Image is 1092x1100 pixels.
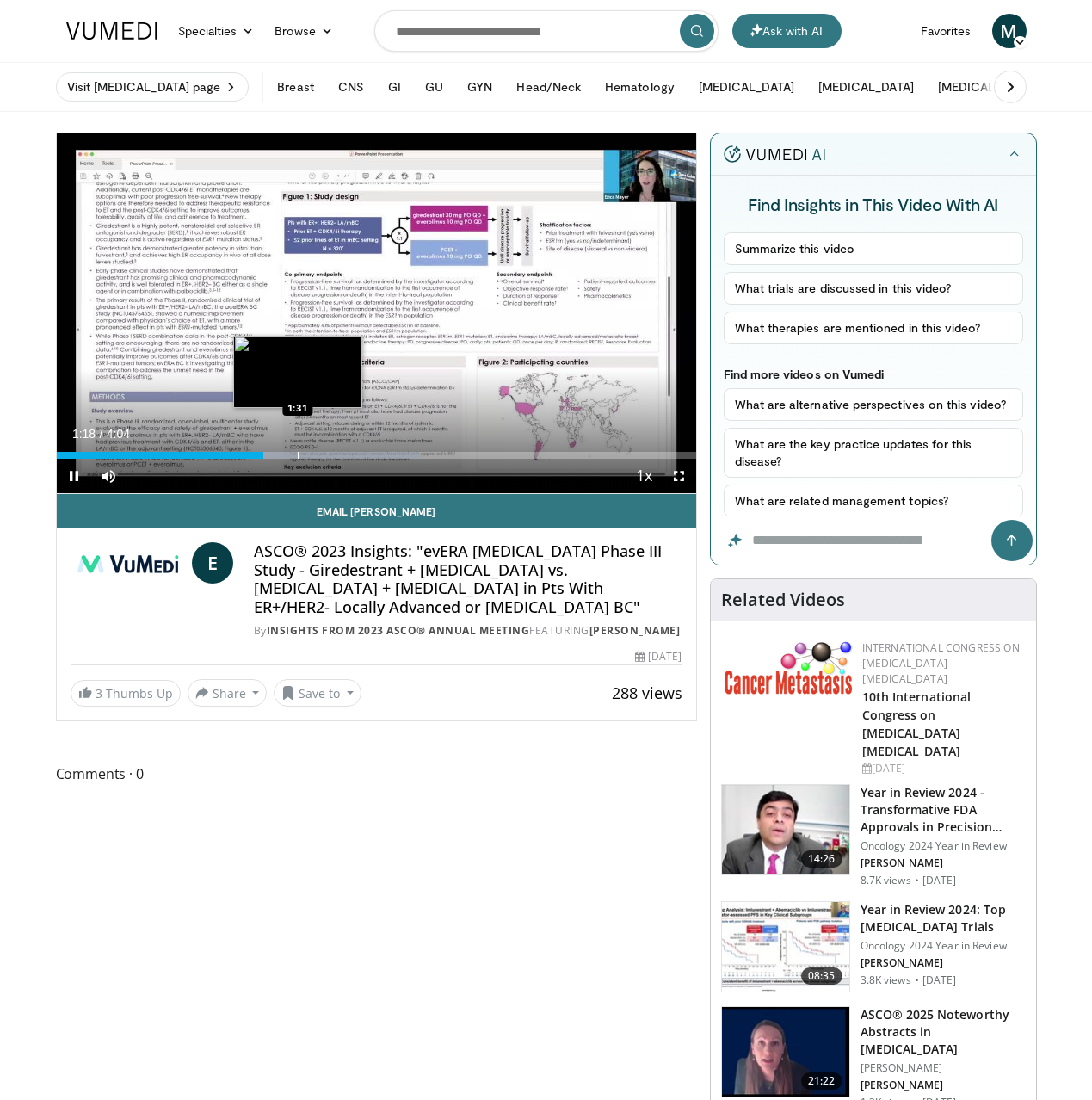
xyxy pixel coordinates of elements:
[861,856,1026,870] p: [PERSON_NAME]
[801,850,842,868] span: 14:26
[107,427,130,441] span: 4:04
[992,14,1027,48] a: M
[328,70,374,104] button: CNS
[274,679,361,707] button: Save to
[722,902,849,992] img: 2afea796-6ee7-4bc1-b389-bb5393c08b2f.150x105_q85_crop-smart_upscale.jpg
[722,1007,849,1097] img: 3d9d22fd-0cff-4266-94b4-85ed3e18f7c3.150x105_q85_crop-smart_upscale.jpg
[910,14,982,48] a: Favorites
[928,70,1044,104] button: [MEDICAL_DATA]
[71,542,185,584] img: Insights from 2023 ASCO® Annual Meeting
[192,542,233,584] a: E
[57,459,91,493] button: Pause
[374,10,719,52] input: Search topics, interventions
[415,70,453,104] button: GU
[724,388,1023,421] button: What are alternative perspectives on this video?
[861,973,911,987] p: 3.8K views
[922,874,957,887] p: [DATE]
[91,459,126,493] button: Mute
[915,973,919,987] div: ·
[861,1061,1026,1075] p: [PERSON_NAME]
[72,427,96,441] span: 1:18
[861,901,1026,936] h3: Year in Review 2024: Top [MEDICAL_DATA] Trials
[862,640,1020,686] a: International Congress on [MEDICAL_DATA] [MEDICAL_DATA]
[635,649,682,664] div: [DATE]
[57,452,696,459] div: Progress Bar
[168,14,265,48] a: Specialties
[724,485,1023,517] button: What are related management topics?
[267,623,530,638] a: Insights from 2023 ASCO® Annual Meeting
[862,761,1022,776] div: [DATE]
[915,874,919,887] div: ·
[589,623,681,638] a: [PERSON_NAME]
[808,70,924,104] button: [MEDICAL_DATA]
[724,272,1023,305] button: What trials are discussed in this video?
[724,232,1023,265] button: Summarize this video
[267,70,324,104] button: Breast
[378,70,411,104] button: GI
[861,939,1026,953] p: Oncology 2024 Year in Review
[721,784,1026,887] a: 14:26 Year in Review 2024 - Transformative FDA Approvals in Precision Onco… Oncology 2024 Year in...
[724,193,1023,215] h4: Find Insights in This Video With AI
[264,14,343,48] a: Browse
[721,590,845,610] h4: Related Videos
[861,1006,1026,1058] h3: ASCO® 2025 Noteworthy Abstracts in [MEDICAL_DATA]
[66,22,157,40] img: VuMedi Logo
[724,428,1023,478] button: What are the key practice updates for this disease?
[861,956,1026,970] p: [PERSON_NAME]
[254,542,682,616] h4: ASCO® 2023 Insights: "evERA [MEDICAL_DATA] Phase III Study - Giredestrant + [MEDICAL_DATA] vs. [M...
[254,623,682,639] div: By FEATURING
[861,1078,1026,1092] p: [PERSON_NAME]
[721,901,1026,992] a: 08:35 Year in Review 2024: Top [MEDICAL_DATA] Trials Oncology 2024 Year in Review [PERSON_NAME] 3...
[57,494,696,528] a: Email [PERSON_NAME]
[711,516,1036,565] input: Question for the AI
[71,680,181,707] a: 3 Thumbs Up
[233,336,362,408] img: image.jpeg
[56,72,250,102] a: Visit [MEDICAL_DATA] page
[861,784,1026,836] h3: Year in Review 2024 - Transformative FDA Approvals in Precision Onco…
[801,967,842,985] span: 08:35
[100,427,103,441] span: /
[724,312,1023,344] button: What therapies are mentioned in this video?
[188,679,268,707] button: Share
[861,874,911,887] p: 8.7K views
[96,685,102,701] span: 3
[725,640,854,695] img: 6ff8bc22-9509-4454-a4f8-ac79dd3b8976.png.150x105_q85_autocrop_double_scale_upscale_version-0.2.png
[595,70,685,104] button: Hematology
[57,133,696,494] video-js: Video Player
[457,70,503,104] button: GYN
[732,14,842,48] button: Ask with AI
[801,1072,842,1090] span: 21:22
[724,145,825,163] img: vumedi-ai-logo.v2.svg
[662,459,696,493] button: Fullscreen
[56,763,697,785] span: Comments 0
[861,839,1026,853] p: Oncology 2024 Year in Review
[722,785,849,874] img: 22cacae0-80e8-46c7-b946-25cff5e656fa.150x105_q85_crop-smart_upscale.jpg
[506,70,591,104] button: Head/Neck
[724,367,1023,381] p: Find more videos on Vumedi
[922,973,957,987] p: [DATE]
[612,683,682,703] span: 288 views
[627,459,662,493] button: Playback Rate
[688,70,805,104] button: [MEDICAL_DATA]
[862,689,972,759] a: 10th International Congress on [MEDICAL_DATA] [MEDICAL_DATA]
